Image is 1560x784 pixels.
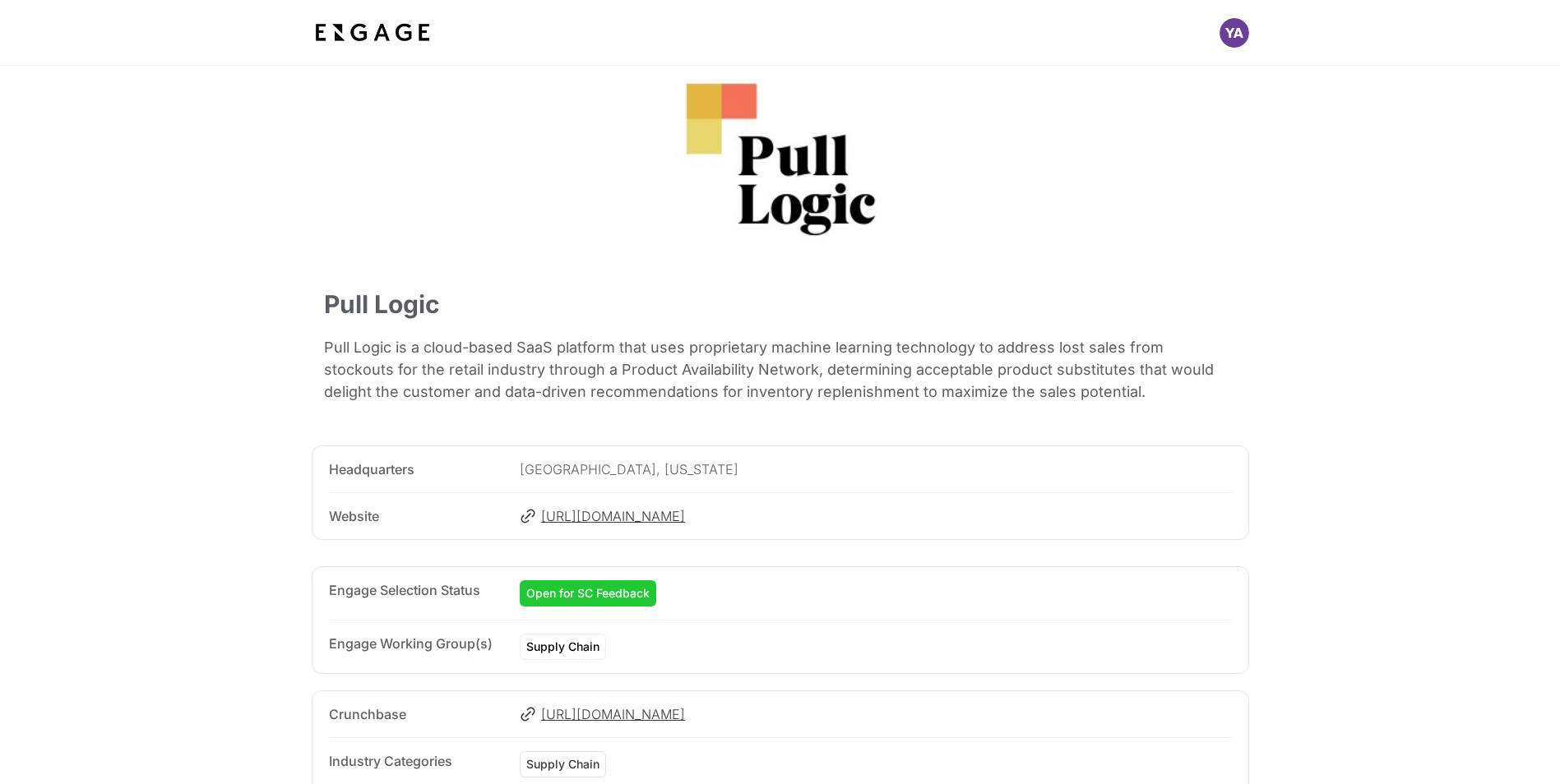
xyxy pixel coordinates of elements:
[1220,18,1249,48] img: Profile picture of Yi-Sen An
[520,704,1232,724] a: [URL][DOMAIN_NAME]
[329,580,507,600] p: Engage Selection Status
[520,459,1232,479] p: [GEOGRAPHIC_DATA], [US_STATE]
[329,634,507,653] p: Engage Working Group(s)
[520,751,606,777] div: Supply Chain
[1220,18,1249,48] button: Open profile menu
[329,506,507,526] p: Website
[329,751,507,771] p: Industry Categories
[324,333,1237,413] p: Pull Logic is a cloud-based SaaS platform that uses proprietary machine learning technology to ad...
[520,580,656,606] div: Open for SC Feedback
[324,283,440,333] p: Pull Logic
[312,18,433,48] img: bdf1fb74-1727-4ba0-a5bd-bc74ae9fc70b.jpeg
[329,704,507,724] p: Crunchbase
[520,634,606,660] div: Supply Chain
[329,459,507,479] p: Headquarters
[520,506,1232,526] a: [URL][DOMAIN_NAME]
[541,506,1232,526] span: [URL][DOMAIN_NAME]
[541,704,1232,724] span: [URL][DOMAIN_NAME]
